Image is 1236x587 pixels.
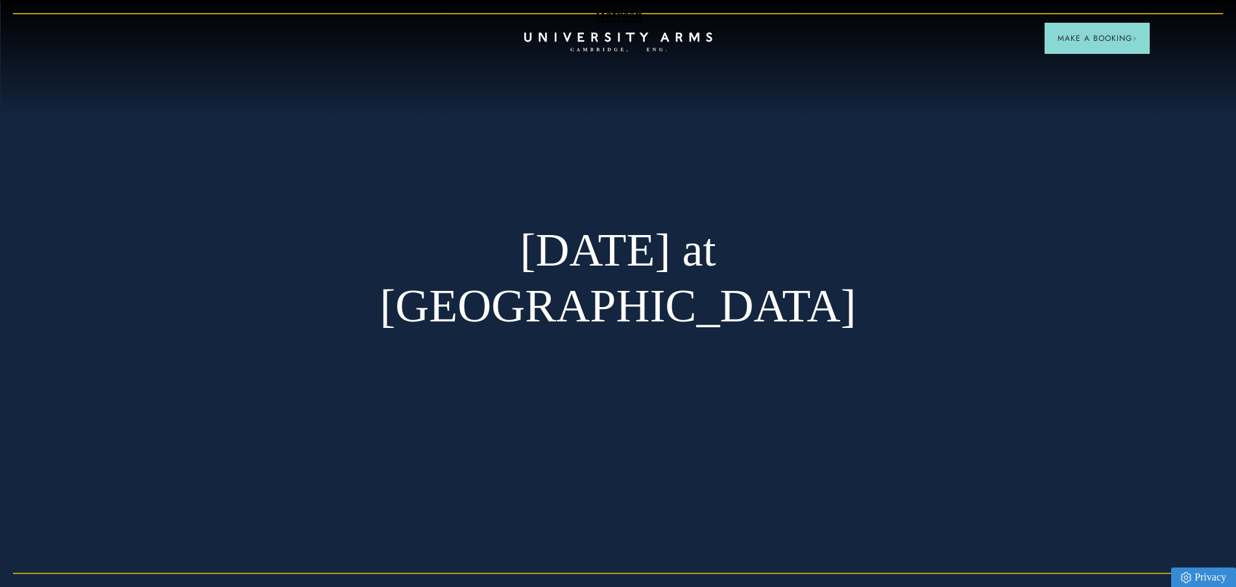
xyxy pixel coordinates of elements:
img: Arrow icon [1132,36,1137,41]
a: Privacy [1171,568,1236,587]
h1: [DATE] at [GEOGRAPHIC_DATA] [359,223,878,334]
a: Home [524,32,712,53]
span: Make a Booking [1058,32,1137,44]
button: Make a BookingArrow icon [1045,23,1150,54]
button: Refresh [594,3,644,27]
img: Privacy [1181,572,1191,583]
